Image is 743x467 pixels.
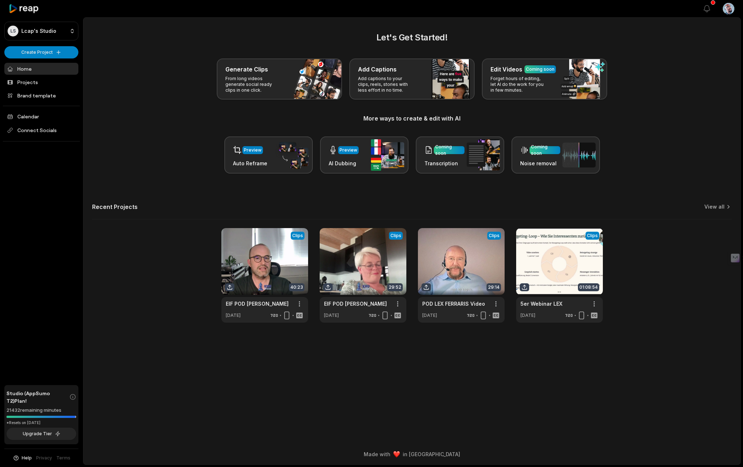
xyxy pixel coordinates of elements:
[531,144,559,157] div: Coming soon
[4,90,78,101] a: Brand template
[526,66,554,73] div: Coming soon
[491,76,547,93] p: Forget hours of editing, let AI do the work for you in few minutes.
[233,160,267,167] h3: Auto Reframe
[4,110,78,122] a: Calendar
[7,407,76,414] div: 21432 remaining minutes
[36,455,52,461] a: Privacy
[7,420,76,425] div: *Resets on [DATE]
[21,28,56,34] p: Lcap's Studio
[358,65,397,74] h3: Add Captions
[562,143,596,167] img: noise_removal.png
[90,450,734,458] div: Made with in [GEOGRAPHIC_DATA]
[520,300,562,307] a: 5er Webinar LEX
[329,160,359,167] h3: AI Dubbing
[467,139,500,170] img: transcription.png
[4,46,78,58] button: Create Project
[704,203,725,210] a: View all
[7,389,69,405] span: Studio (AppSumo T2) Plan!
[56,455,70,461] a: Terms
[244,147,262,153] div: Preview
[422,300,485,307] a: POD LEX FERRARIS Video
[275,141,308,169] img: auto_reframe.png
[225,76,281,93] p: From long videos generate social ready clips in one click.
[424,160,465,167] h3: Transcription
[393,451,400,458] img: heart emoji
[92,203,138,210] h2: Recent Projects
[4,124,78,137] span: Connect Socials
[8,26,18,36] div: LS
[92,31,732,44] h2: Let's Get Started!
[371,139,404,171] img: ai_dubbing.png
[226,300,289,307] a: EIF POD [PERSON_NAME]
[435,144,463,157] div: Coming soon
[13,455,32,461] button: Help
[340,147,357,153] div: Preview
[4,76,78,88] a: Projects
[225,65,268,74] h3: Generate Clips
[358,76,414,93] p: Add captions to your clips, reels, stories with less effort in no time.
[324,300,387,307] a: EIF POD [PERSON_NAME]
[4,63,78,75] a: Home
[491,65,522,74] h3: Edit Videos
[92,114,732,123] h3: More ways to create & edit with AI
[7,428,76,440] button: Upgrade Tier
[22,455,32,461] span: Help
[520,160,560,167] h3: Noise removal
